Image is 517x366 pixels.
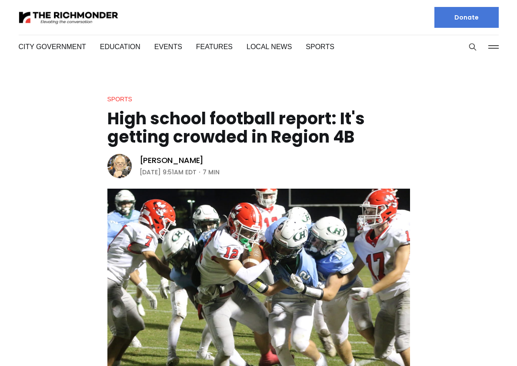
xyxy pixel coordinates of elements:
a: Events [152,42,178,52]
a: Education [98,42,138,52]
a: City Government [19,42,84,52]
a: Sports [297,42,323,52]
img: The Richmonder [19,10,119,25]
time: [DATE] 9:51AM EDT [140,167,197,177]
span: 7 min [203,167,220,177]
a: Local News [240,42,283,52]
iframe: portal-trigger [444,323,517,366]
img: Rob Witham [107,154,132,178]
button: Search this site [466,40,479,53]
a: Donate [434,7,499,28]
a: [PERSON_NAME] [140,155,204,166]
h1: High school football report: It's getting crowded in Region 4B [107,110,410,146]
a: Sports [107,95,130,103]
a: Features [192,42,226,52]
